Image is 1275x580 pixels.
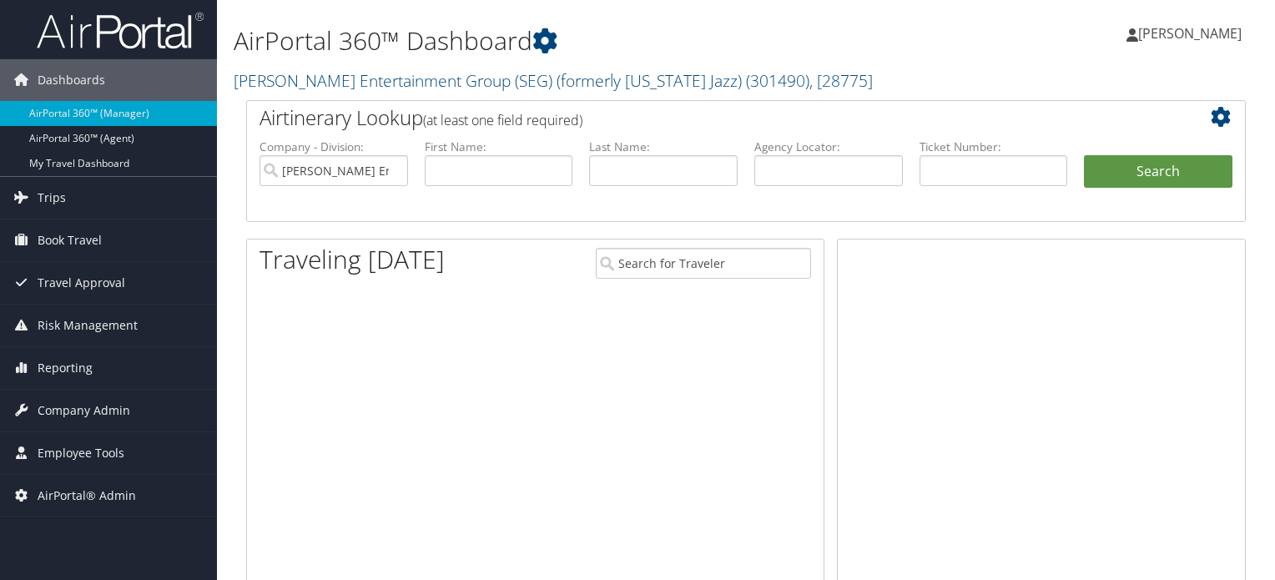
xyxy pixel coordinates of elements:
[38,347,93,389] span: Reporting
[596,248,811,279] input: Search for Traveler
[260,139,408,155] label: Company - Division:
[260,103,1149,132] h2: Airtinerary Lookup
[38,262,125,304] span: Travel Approval
[1138,24,1242,43] span: [PERSON_NAME]
[423,111,582,129] span: (at least one field required)
[809,69,873,92] span: , [ 28775 ]
[754,139,903,155] label: Agency Locator:
[1084,155,1232,189] button: Search
[38,475,136,517] span: AirPortal® Admin
[37,11,204,50] img: airportal-logo.png
[589,139,738,155] label: Last Name:
[920,139,1068,155] label: Ticket Number:
[38,305,138,346] span: Risk Management
[234,23,917,58] h1: AirPortal 360™ Dashboard
[234,69,873,92] a: [PERSON_NAME] Entertainment Group (SEG) (formerly [US_STATE] Jazz)
[1126,8,1258,58] a: [PERSON_NAME]
[746,69,809,92] span: ( 301490 )
[38,432,124,474] span: Employee Tools
[38,390,130,431] span: Company Admin
[425,139,573,155] label: First Name:
[38,177,66,219] span: Trips
[38,219,102,261] span: Book Travel
[38,59,105,101] span: Dashboards
[260,242,445,277] h1: Traveling [DATE]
